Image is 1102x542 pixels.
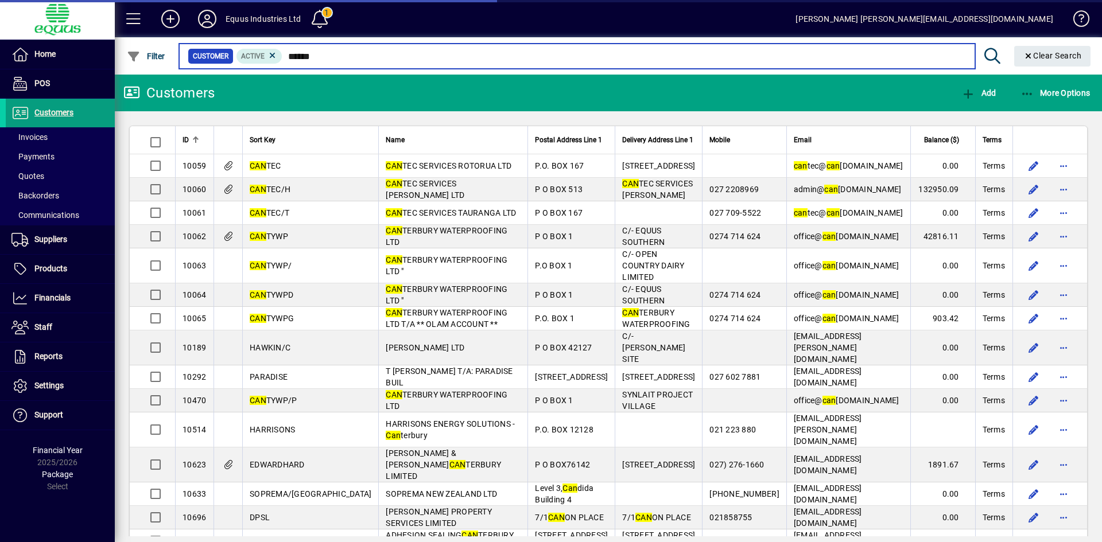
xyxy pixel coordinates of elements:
[386,208,516,217] span: TEC SERVICES TAURANGA LTD
[6,284,115,313] a: Financials
[1020,88,1091,98] span: More Options
[622,460,695,469] span: [STREET_ADDRESS]
[183,372,206,381] span: 10292
[794,261,899,270] span: office@ [DOMAIN_NAME]
[250,513,270,522] span: DPSL
[124,46,168,67] button: Filter
[6,313,115,342] a: Staff
[34,293,71,302] span: Financials
[386,489,497,498] span: SOPREMA NEW ZEALAND LTD
[794,507,862,528] span: [EMAIL_ADDRESS][DOMAIN_NAME]
[386,134,521,146] div: Name
[183,425,206,434] span: 10514
[562,483,577,493] em: Can
[1054,204,1073,222] button: More options
[34,381,64,390] span: Settings
[826,161,840,170] em: can
[250,134,275,146] span: Sort Key
[709,372,760,381] span: 027 602 7881
[535,290,573,299] span: P O BOX 1
[1054,157,1073,175] button: More options
[910,307,975,330] td: 903.42
[152,9,189,29] button: Add
[250,425,295,434] span: HARRISONS
[250,314,266,323] em: CAN
[6,69,115,98] a: POS
[183,343,206,352] span: 10189
[622,308,690,329] span: TERBURY WATERPROOFING
[11,210,79,220] span: Communications
[794,208,808,217] em: can
[983,184,1005,195] span: Terms
[6,225,115,254] a: Suppliers
[34,410,63,419] span: Support
[794,134,812,146] span: Email
[910,154,975,178] td: 0.00
[1054,309,1073,327] button: More options
[910,201,975,225] td: 0.00
[250,372,288,381] span: PARADISE
[983,342,1005,353] span: Terms
[250,396,297,405] span: TYWP/P
[709,185,759,194] span: 027 2208969
[548,513,565,522] em: CAN
[6,147,115,166] a: Payments
[183,232,206,241] span: 10062
[794,134,903,146] div: Email
[386,343,464,352] span: [PERSON_NAME] LTD
[6,127,115,147] a: Invoices
[709,290,760,299] span: 0274 714 624
[226,10,301,28] div: Equus Industries Ltd
[1025,338,1043,357] button: Edit
[250,208,289,217] span: TEC/T
[250,232,266,241] em: CAN
[910,248,975,283] td: 0.00
[794,314,899,323] span: office@ [DOMAIN_NAME]
[796,10,1053,28] div: [PERSON_NAME] [PERSON_NAME][EMAIL_ADDRESS][DOMAIN_NAME]
[1054,508,1073,527] button: More options
[983,395,1005,406] span: Terms
[622,134,693,146] span: Delivery Address Line 1
[6,342,115,371] a: Reports
[250,290,266,299] em: CAN
[983,289,1005,301] span: Terms
[386,179,464,200] span: TEC SERVICES [PERSON_NAME] LTD
[241,52,265,60] span: Active
[535,261,572,270] span: P.O BOX 1
[622,161,695,170] span: [STREET_ADDRESS]
[535,161,584,170] span: P.O. BOX 167
[622,513,691,522] span: 7/1 ON PLACE
[1054,256,1073,275] button: More options
[386,179,402,188] em: CAN
[1054,368,1073,386] button: More options
[250,396,266,405] em: CAN
[183,161,206,170] span: 10059
[386,419,515,440] span: HARRISONS ENERGY SOLUTIONS - terbury
[11,171,44,181] span: Quotes
[183,513,206,522] span: 10696
[34,235,67,244] span: Suppliers
[123,84,215,102] div: Customers
[1025,180,1043,198] button: Edit
[1014,46,1091,67] button: Clear
[709,513,752,522] span: 021858755
[1054,391,1073,410] button: More options
[635,513,652,522] em: CAN
[449,460,466,469] em: CAN
[386,308,402,317] em: CAN
[1054,338,1073,357] button: More options
[622,226,665,247] span: C/- EQUUS SOUTHERN
[193,50,228,62] span: Customer
[11,191,59,200] span: Backorders
[794,366,862,387] span: [EMAIL_ADDRESS][DOMAIN_NAME]
[924,134,959,146] span: Balance ($)
[34,322,52,332] span: Staff
[535,425,593,434] span: P.O. BOX 12128
[1054,180,1073,198] button: More options
[622,308,639,317] em: CAN
[622,249,684,282] span: C/- OPEN COUNTRY DAIRY LIMITED
[983,488,1005,500] span: Terms
[983,260,1005,271] span: Terms
[822,290,836,299] em: can
[910,447,975,482] td: 1891.67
